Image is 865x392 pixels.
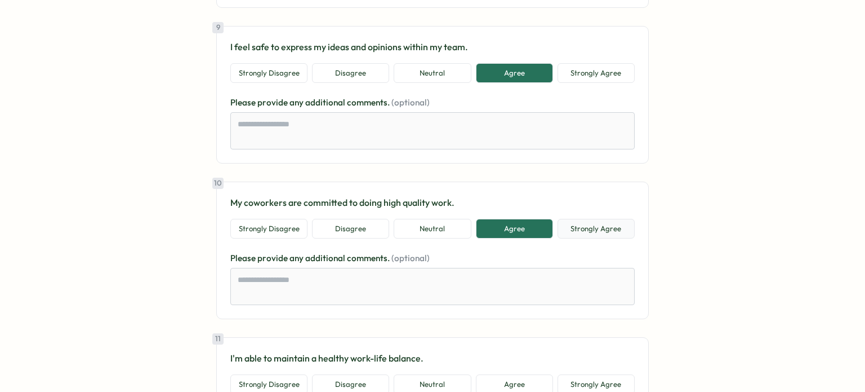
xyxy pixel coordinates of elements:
div: 11 [212,333,224,345]
button: Neutral [394,219,471,239]
button: Disagree [312,63,389,83]
span: (optional) [391,97,430,108]
span: provide [257,253,289,263]
span: additional [305,253,347,263]
button: Strongly Disagree [230,63,307,83]
span: any [289,97,305,108]
div: 10 [212,178,224,189]
button: Agree [476,219,553,239]
button: Strongly Agree [558,63,635,83]
button: Agree [476,63,553,83]
button: Neutral [394,63,471,83]
button: Strongly Agree [558,219,635,239]
span: Please [230,97,257,108]
p: My coworkers are committed to doing high quality work. [230,196,635,210]
span: any [289,253,305,263]
button: Strongly Disagree [230,219,307,239]
span: comments. [347,253,391,263]
p: I'm able to maintain a healthy work-life balance. [230,351,635,365]
span: additional [305,97,347,108]
button: Disagree [312,219,389,239]
span: Please [230,253,257,263]
span: provide [257,97,289,108]
span: comments. [347,97,391,108]
span: (optional) [391,253,430,263]
div: 9 [212,22,224,33]
p: I feel safe to express my ideas and opinions within my team. [230,40,635,54]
